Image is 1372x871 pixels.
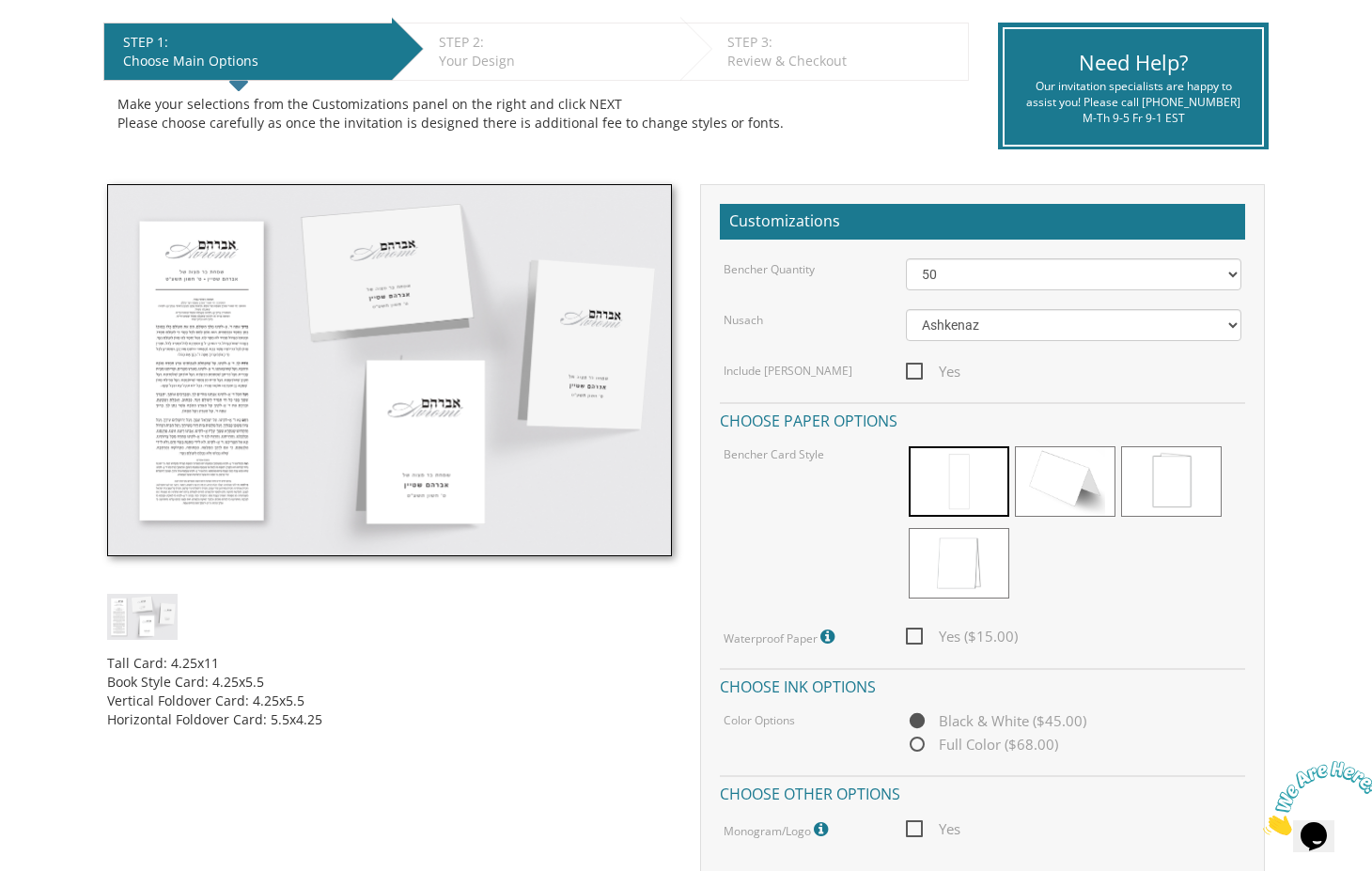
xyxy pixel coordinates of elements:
label: Bencher Card Style [724,446,824,462]
span: Full Color ($68.00) [906,733,1058,756]
div: Need Help? [1019,48,1247,77]
span: Yes ($15.00) [906,625,1018,648]
div: STEP 1: [123,33,382,52]
div: Tall Card: 4.25x11 Book Style Card: 4.25x5.5 Vertical Foldover Card: 4.25x5.5 Horizontal Foldover... [107,640,672,729]
h2: Customizations [720,204,1245,240]
label: Include [PERSON_NAME] [724,363,852,379]
div: Our invitation specialists are happy to assist you! Please call [PHONE_NUMBER] M-Th 9-5 Fr 9-1 EST [1019,78,1247,126]
div: Make your selections from the Customizations panel on the right and click NEXT Please choose care... [117,95,955,132]
div: Choose Main Options [123,52,382,70]
span: Yes [906,360,960,383]
div: STEP 3: [727,33,959,52]
img: cbstyle1.jpg [107,594,178,640]
h4: Choose other options [720,775,1245,808]
div: STEP 2: [439,33,671,52]
span: Black & White ($45.00) [906,709,1086,733]
label: Color Options [724,712,795,728]
img: cbstyle1.jpg [107,184,672,556]
h4: Choose paper options [720,402,1245,435]
img: Chat attention grabber [8,8,124,82]
span: Yes [906,817,960,841]
div: Review & Checkout [727,52,959,70]
label: Monogram/Logo [724,817,833,842]
label: Nusach [724,312,763,328]
label: Bencher Quantity [724,261,815,277]
h4: Choose ink options [720,668,1245,701]
iframe: chat widget [1255,754,1372,843]
label: Waterproof Paper [724,625,839,649]
div: Your Design [439,52,671,70]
